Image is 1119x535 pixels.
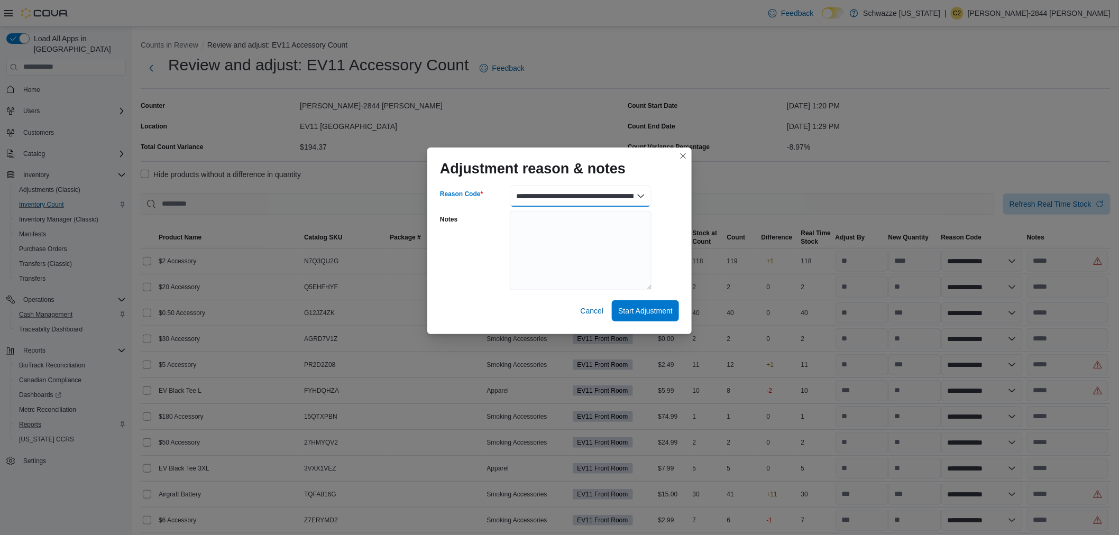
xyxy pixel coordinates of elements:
button: Closes this modal window [677,150,690,162]
h1: Adjustment reason & notes [440,160,626,177]
span: Cancel [581,306,604,316]
label: Notes [440,215,457,224]
button: Cancel [576,300,608,321]
span: Start Adjustment [618,306,673,316]
button: Start Adjustment [612,300,679,321]
label: Reason Code [440,190,483,198]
